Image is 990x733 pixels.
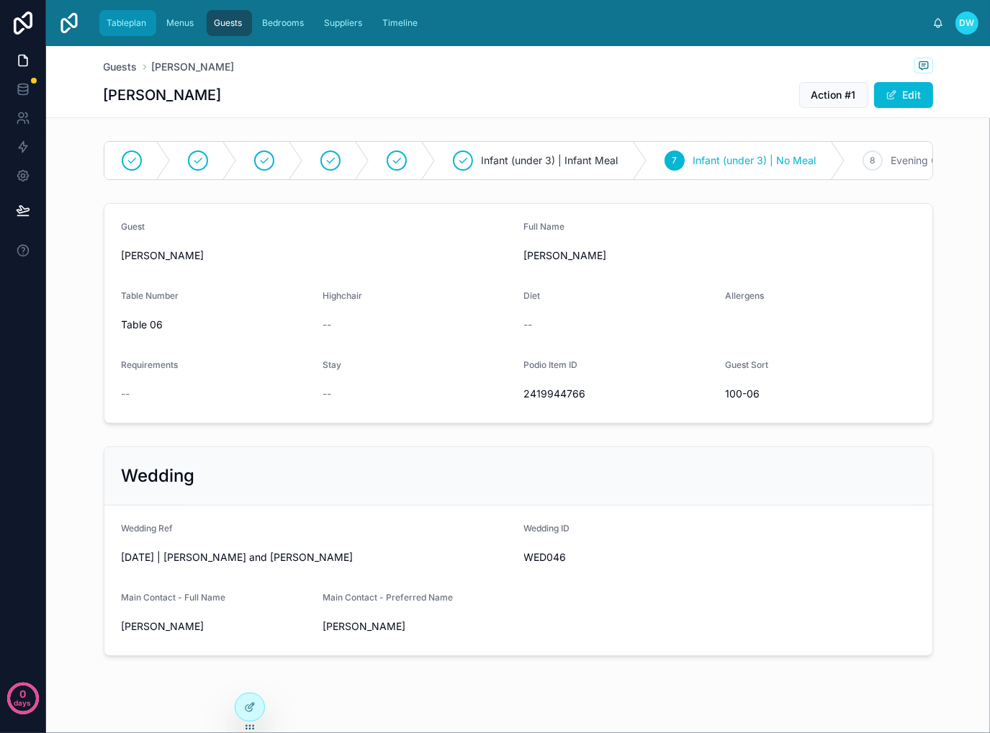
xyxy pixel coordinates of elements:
[693,153,816,168] span: Infant (under 3) | No Meal
[725,290,764,301] span: Allergens
[122,619,312,634] span: [PERSON_NAME]
[152,60,235,74] a: [PERSON_NAME]
[317,10,372,36] a: Suppliers
[122,592,226,603] span: Main Contact - Full Name
[19,687,26,701] p: 0
[122,464,195,487] h2: Wedding
[262,17,304,29] span: Bedrooms
[874,82,933,108] button: Edit
[122,221,145,232] span: Guest
[960,17,975,29] span: DW
[524,290,541,301] span: Diet
[382,17,418,29] span: Timeline
[122,550,513,565] span: [DATE] | [PERSON_NAME] and [PERSON_NAME]
[323,359,341,370] span: Stay
[207,10,252,36] a: Guests
[323,318,331,332] span: --
[99,10,156,36] a: Tableplan
[524,387,714,401] span: 2419944766
[255,10,314,36] a: Bedrooms
[725,387,915,401] span: 100-06
[524,248,915,263] span: [PERSON_NAME]
[323,619,513,634] span: [PERSON_NAME]
[323,290,362,301] span: Highchair
[323,592,453,603] span: Main Contact - Preferred Name
[92,7,932,39] div: scrollable content
[122,248,513,263] span: [PERSON_NAME]
[524,221,565,232] span: Full Name
[104,85,222,105] h1: [PERSON_NAME]
[166,17,194,29] span: Menus
[122,318,312,332] span: Table 06
[482,153,618,168] span: Infant (under 3) | Infant Meal
[811,88,856,102] span: Action #1
[104,60,138,74] a: Guests
[524,550,915,565] span: WED046
[159,10,204,36] a: Menus
[122,290,179,301] span: Table Number
[107,17,146,29] span: Tableplan
[375,10,428,36] a: Timeline
[122,387,130,401] span: --
[324,17,362,29] span: Suppliers
[323,387,331,401] span: --
[58,12,81,35] img: App logo
[524,318,533,332] span: --
[214,17,242,29] span: Guests
[14,693,32,713] p: days
[122,359,179,370] span: Requirements
[122,523,174,534] span: Wedding Ref
[799,82,868,108] button: Action #1
[672,155,677,166] span: 7
[524,523,570,534] span: Wedding ID
[524,359,578,370] span: Podio Item ID
[725,359,768,370] span: Guest Sort
[870,155,875,166] span: 8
